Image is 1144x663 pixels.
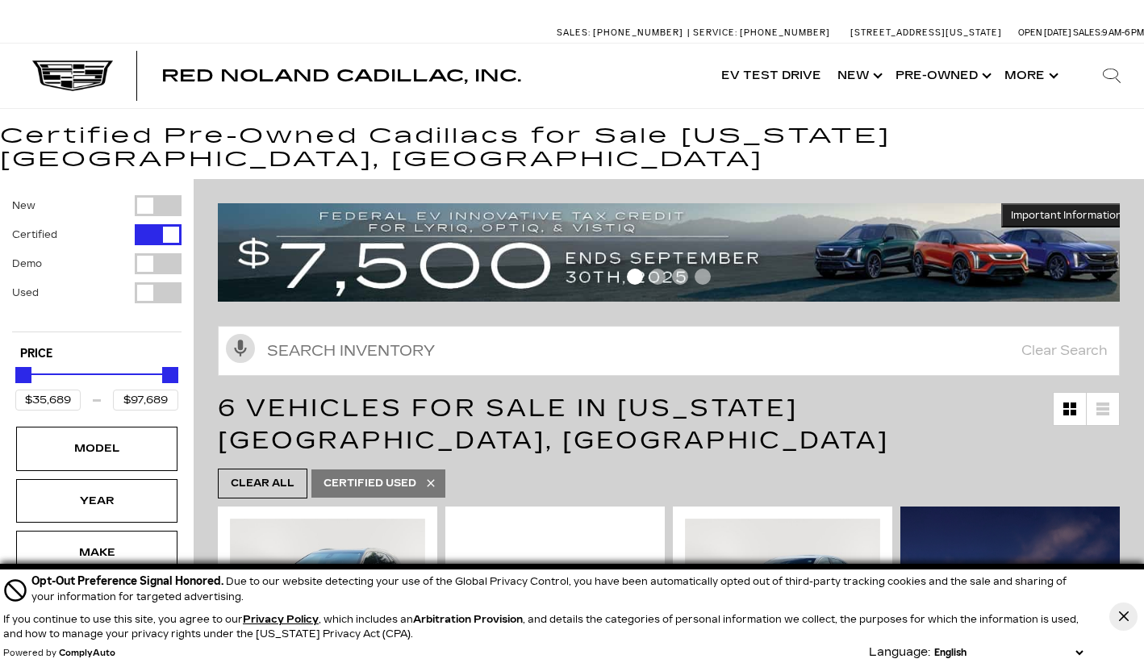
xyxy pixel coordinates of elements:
[226,334,255,363] svg: Click to toggle on voice search
[1073,27,1102,38] span: Sales:
[996,44,1063,108] button: More
[557,28,687,37] a: Sales: [PHONE_NUMBER]
[930,645,1087,660] select: Language Select
[56,492,137,510] div: Year
[12,195,182,331] div: Filter by Vehicle Type
[59,648,115,658] a: ComplyAuto
[12,227,57,243] label: Certified
[1102,27,1144,38] span: 9 AM-6 PM
[413,614,523,625] strong: Arbitration Provision
[20,347,173,361] h5: Price
[243,614,319,625] a: Privacy Policy
[557,27,591,38] span: Sales:
[31,574,226,588] span: Opt-Out Preference Signal Honored .
[740,27,830,38] span: [PHONE_NUMBER]
[693,27,737,38] span: Service:
[687,28,834,37] a: Service: [PHONE_NUMBER]
[161,66,521,85] span: Red Noland Cadillac, Inc.
[12,198,35,214] label: New
[218,326,1120,376] input: Search Inventory
[113,390,178,411] input: Maximum
[218,203,1132,301] img: vrp-tax-ending-august-version
[1011,209,1122,222] span: Important Information
[829,44,887,108] a: New
[672,269,688,285] span: Go to slide 3
[218,394,889,455] span: 6 Vehicles for Sale in [US_STATE][GEOGRAPHIC_DATA], [GEOGRAPHIC_DATA]
[1018,27,1071,38] span: Open [DATE]
[324,473,416,494] span: Certified Used
[12,256,42,272] label: Demo
[887,44,996,108] a: Pre-Owned
[3,648,115,658] div: Powered by
[3,614,1079,640] p: If you continue to use this site, you agree to our , which includes an , and details the categori...
[12,285,39,301] label: Used
[16,479,177,523] div: YearYear
[695,269,711,285] span: Go to slide 4
[850,27,1002,38] a: [STREET_ADDRESS][US_STATE]
[1109,603,1138,631] button: Close Button
[713,44,829,108] a: EV Test Drive
[32,60,113,91] img: Cadillac Dark Logo with Cadillac White Text
[869,647,930,658] div: Language:
[649,269,666,285] span: Go to slide 2
[15,361,178,411] div: Price
[627,269,643,285] span: Go to slide 1
[231,473,294,494] span: Clear All
[593,27,683,38] span: [PHONE_NUMBER]
[162,367,178,383] div: Maximum Price
[56,440,137,457] div: Model
[16,427,177,470] div: ModelModel
[161,68,521,84] a: Red Noland Cadillac, Inc.
[15,367,31,383] div: Minimum Price
[1001,203,1132,227] button: Important Information
[31,573,1087,604] div: Due to our website detecting your use of the Global Privacy Control, you have been automatically ...
[15,390,81,411] input: Minimum
[16,531,177,574] div: MakeMake
[56,544,137,561] div: Make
